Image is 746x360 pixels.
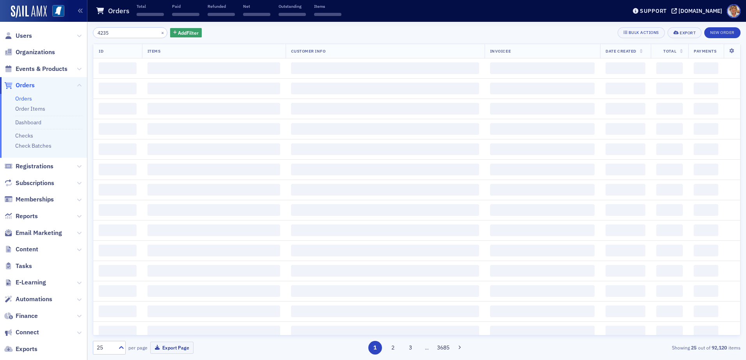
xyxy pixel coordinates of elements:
span: ‌ [656,204,683,216]
span: ‌ [490,123,595,135]
span: ‌ [291,83,479,94]
span: Organizations [16,48,55,56]
div: Showing out of items [530,344,741,351]
span: ‌ [99,123,137,135]
span: ‌ [694,245,718,256]
span: ‌ [694,224,718,236]
a: Order Items [15,105,45,112]
span: ‌ [99,305,137,317]
span: Add Filter [178,29,199,36]
span: ‌ [490,224,595,236]
span: ‌ [147,224,280,236]
button: New Order [704,27,741,38]
p: Items [314,4,341,9]
span: Memberships [16,195,54,204]
label: per page [128,344,147,351]
span: ‌ [99,62,137,74]
span: ‌ [606,143,645,155]
span: ‌ [291,143,479,155]
span: ‌ [656,224,683,236]
div: Export [680,31,696,35]
img: SailAMX [52,5,64,17]
button: AddFilter [170,28,202,38]
a: Registrations [4,162,53,171]
a: Memberships [4,195,54,204]
span: ‌ [291,285,479,297]
a: Subscriptions [4,179,54,187]
span: ‌ [490,83,595,94]
span: ‌ [694,204,718,216]
span: ‌ [694,184,718,196]
span: ‌ [656,305,683,317]
a: View Homepage [47,5,64,18]
span: … [421,344,432,351]
div: Bulk Actions [629,30,659,35]
span: ‌ [606,245,645,256]
span: ‌ [99,164,137,175]
span: ‌ [656,184,683,196]
span: Email Marketing [16,229,62,237]
span: ‌ [694,62,718,74]
span: ‌ [606,184,645,196]
button: [DOMAIN_NAME] [671,8,725,14]
span: ‌ [99,265,137,277]
span: ‌ [490,285,595,297]
span: ‌ [291,265,479,277]
span: ‌ [656,62,683,74]
a: Organizations [4,48,55,56]
a: Reports [4,212,38,221]
span: ‌ [147,245,280,256]
span: ‌ [291,305,479,317]
a: Tasks [4,262,32,270]
span: ‌ [147,326,280,337]
span: ‌ [606,204,645,216]
span: ‌ [291,224,479,236]
button: 2 [386,341,400,355]
span: ‌ [314,13,341,16]
div: [DOMAIN_NAME] [679,7,722,14]
span: ‌ [656,143,683,155]
span: ‌ [99,204,137,216]
span: ‌ [490,143,595,155]
p: Paid [172,4,199,9]
span: ‌ [490,245,595,256]
span: ‌ [291,326,479,337]
span: ‌ [291,164,479,175]
button: Export Page [150,342,194,354]
span: ‌ [490,184,595,196]
p: Outstanding [279,4,306,9]
span: Orders [16,81,35,90]
span: ID [99,48,103,54]
a: Orders [4,81,35,90]
span: ‌ [606,265,645,277]
span: ‌ [694,123,718,135]
span: ‌ [243,13,270,16]
span: ‌ [694,103,718,115]
span: Connect [16,328,39,337]
span: ‌ [99,184,137,196]
span: ‌ [694,143,718,155]
a: Connect [4,328,39,337]
span: Customer Info [291,48,326,54]
a: Email Marketing [4,229,62,237]
span: ‌ [656,285,683,297]
span: ‌ [490,326,595,337]
span: ‌ [490,62,595,74]
img: SailAMX [11,5,47,18]
span: ‌ [490,305,595,317]
strong: 92,120 [710,344,728,351]
button: 3 [404,341,417,355]
a: Finance [4,312,38,320]
span: ‌ [606,326,645,337]
span: Tasks [16,262,32,270]
span: ‌ [490,103,595,115]
span: ‌ [147,143,280,155]
span: ‌ [99,83,137,94]
span: Content [16,245,38,254]
span: Registrations [16,162,53,171]
span: Payments [694,48,716,54]
a: Automations [4,295,52,304]
span: ‌ [99,103,137,115]
span: ‌ [606,62,645,74]
span: ‌ [694,305,718,317]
